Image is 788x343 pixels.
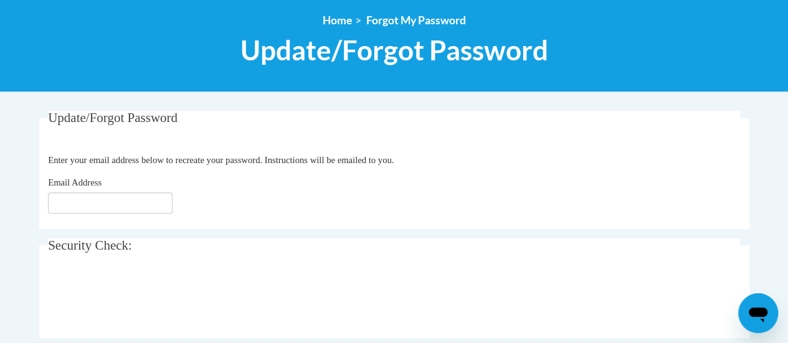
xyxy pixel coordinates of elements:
span: Update/Forgot Password [240,34,548,67]
span: Security Check: [48,238,132,253]
span: Forgot My Password [366,14,466,27]
span: Update/Forgot Password [48,110,178,125]
iframe: reCAPTCHA [48,274,237,322]
span: Email Address [48,177,102,187]
span: Enter your email address below to recreate your password. Instructions will be emailed to you. [48,155,394,165]
iframe: Button to launch messaging window [738,293,778,333]
a: Home [323,14,352,27]
input: Email [48,192,173,214]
